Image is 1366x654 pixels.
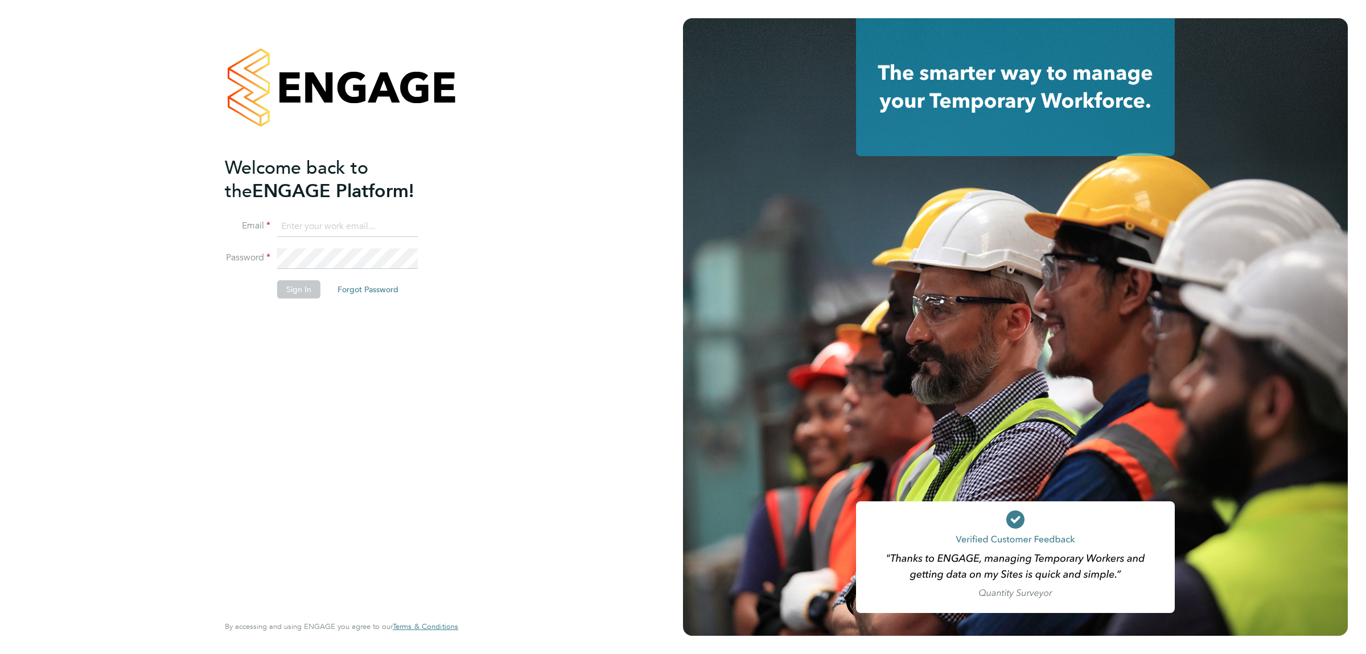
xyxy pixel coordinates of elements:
label: Password [225,252,270,264]
button: Sign In [277,280,320,299]
span: By accessing and using ENGAGE you agree to our [225,622,458,631]
a: Terms & Conditions [393,622,458,631]
h2: ENGAGE Platform! [225,156,447,203]
button: Forgot Password [328,280,408,299]
span: Terms & Conditions [393,622,458,631]
label: Email [225,220,270,232]
input: Enter your work email... [277,216,418,237]
span: Welcome back to the [225,157,368,202]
